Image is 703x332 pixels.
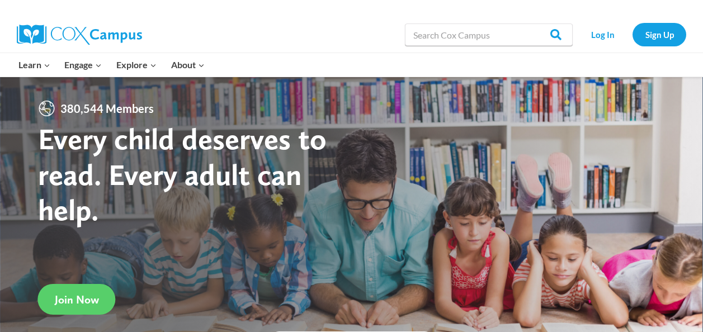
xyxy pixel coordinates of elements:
[578,23,686,46] nav: Secondary Navigation
[38,121,327,227] strong: Every child deserves to read. Every adult can help.
[633,23,686,46] a: Sign Up
[64,58,102,72] span: Engage
[38,284,116,315] a: Join Now
[56,99,158,117] span: 380,544 Members
[116,58,157,72] span: Explore
[11,53,211,77] nav: Primary Navigation
[171,58,205,72] span: About
[405,23,573,46] input: Search Cox Campus
[18,58,50,72] span: Learn
[17,25,142,45] img: Cox Campus
[578,23,627,46] a: Log In
[55,293,99,306] span: Join Now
